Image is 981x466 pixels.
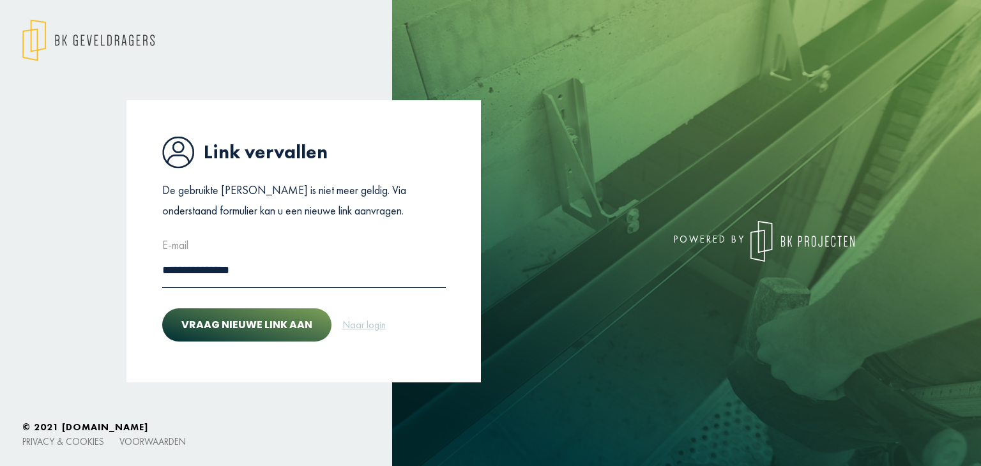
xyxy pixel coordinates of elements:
[750,221,855,262] img: logo
[22,19,155,61] img: logo
[22,421,959,433] h6: © 2021 [DOMAIN_NAME]
[162,136,446,169] h1: Link vervallen
[162,180,446,222] p: De gebruikte [PERSON_NAME] is niet meer geldig. Via onderstaand formulier kan u een nieuwe link a...
[342,317,386,333] a: Naar login
[162,308,331,342] button: Vraag nieuwe link aan
[119,435,186,447] a: Voorwaarden
[22,435,104,447] a: Privacy & cookies
[162,136,194,169] img: icon
[500,221,855,262] div: powered by
[162,235,188,255] label: E-mail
